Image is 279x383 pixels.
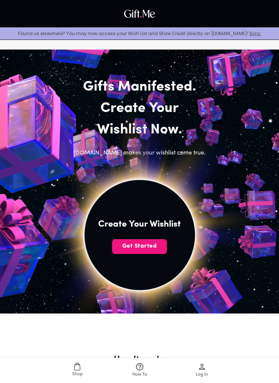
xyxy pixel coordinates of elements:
span: Get Started [112,242,167,250]
img: GiftMe Logo [122,8,157,20]
h2: Gifts Manifested. [63,77,217,98]
h2: How It works [114,354,166,366]
span: How To [132,371,147,378]
a: Log in [171,358,233,383]
a: Sync [249,30,261,37]
button: Get Started [112,239,167,254]
h4: Create Your Wishlist [98,218,181,230]
a: How To [109,358,171,383]
span: Shop [72,371,83,378]
img: hero_sun_mobile.png [3,98,276,371]
a: Shop [46,358,109,383]
p: Found us elsewhere? You may now access your Wish List and Store Credit directly on [DOMAIN_NAME]! [6,30,273,37]
span: Log in [196,371,208,378]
